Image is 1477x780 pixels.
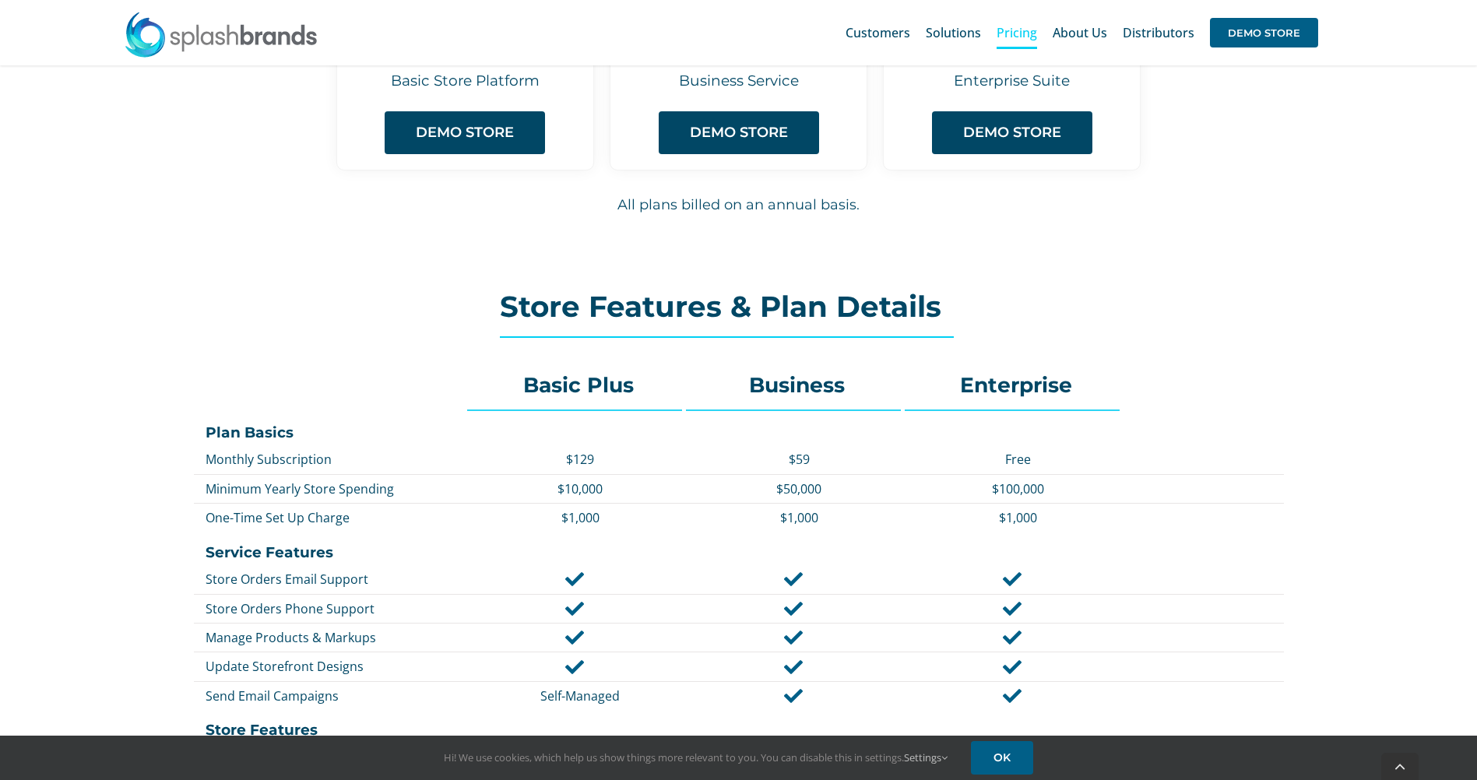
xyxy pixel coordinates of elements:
a: Customers [846,8,910,58]
h6: All plans billed on an annual basis. [194,195,1284,216]
p: $1,000 [916,509,1120,526]
h6: Basic Store Platform [337,71,593,92]
a: Settings [904,750,948,764]
a: DEMO STORE [932,111,1092,154]
strong: Business [749,372,845,398]
strong: Plan Basics [206,423,294,441]
p: $129 [479,451,682,468]
p: Minimum Yearly Store Spending [206,480,463,497]
img: SplashBrands.com Logo [124,11,318,58]
p: $50,000 [698,480,901,497]
span: DEMO STORE [690,125,788,141]
a: Distributors [1123,8,1194,58]
span: Solutions [926,26,981,39]
h2: Store Features & Plan Details [500,291,978,322]
a: DEMO STORE [385,111,545,154]
p: Send Email Campaigns [206,687,463,704]
p: Update Storefront Designs [206,658,463,675]
span: DEMO STORE [1210,18,1318,47]
a: DEMO STORE [659,111,819,154]
p: Monthly Subscription [206,451,463,468]
span: Hi! We use cookies, which help us show things more relevant to you. You can disable this in setti... [444,750,948,764]
span: Customers [846,26,910,39]
a: DEMO STORE [1210,8,1318,58]
span: Distributors [1123,26,1194,39]
p: $1,000 [698,509,901,526]
p: Manage Products & Markups [206,629,463,646]
p: Free [916,451,1120,468]
span: DEMO STORE [416,125,514,141]
p: Self-Managed [479,687,682,704]
p: $59 [698,451,901,468]
span: Pricing [997,26,1037,39]
p: $10,000 [479,480,682,497]
p: Store Orders Email Support [206,571,463,588]
p: $100,000 [916,480,1120,497]
nav: Main Menu Sticky [846,8,1318,58]
h6: Enterprise Suite [884,71,1140,92]
strong: Basic Plus [523,372,634,398]
span: DEMO STORE [963,125,1061,141]
p: $1,000 [479,509,682,526]
a: OK [971,741,1033,775]
p: One-Time Set Up Charge [206,509,463,526]
h6: Business Service [610,71,867,92]
a: Pricing [997,8,1037,58]
strong: Service Features [206,543,333,561]
span: About Us [1053,26,1107,39]
p: Store Orders Phone Support [206,600,463,617]
strong: Enterprise [960,372,1072,398]
strong: Store Features [206,721,318,739]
